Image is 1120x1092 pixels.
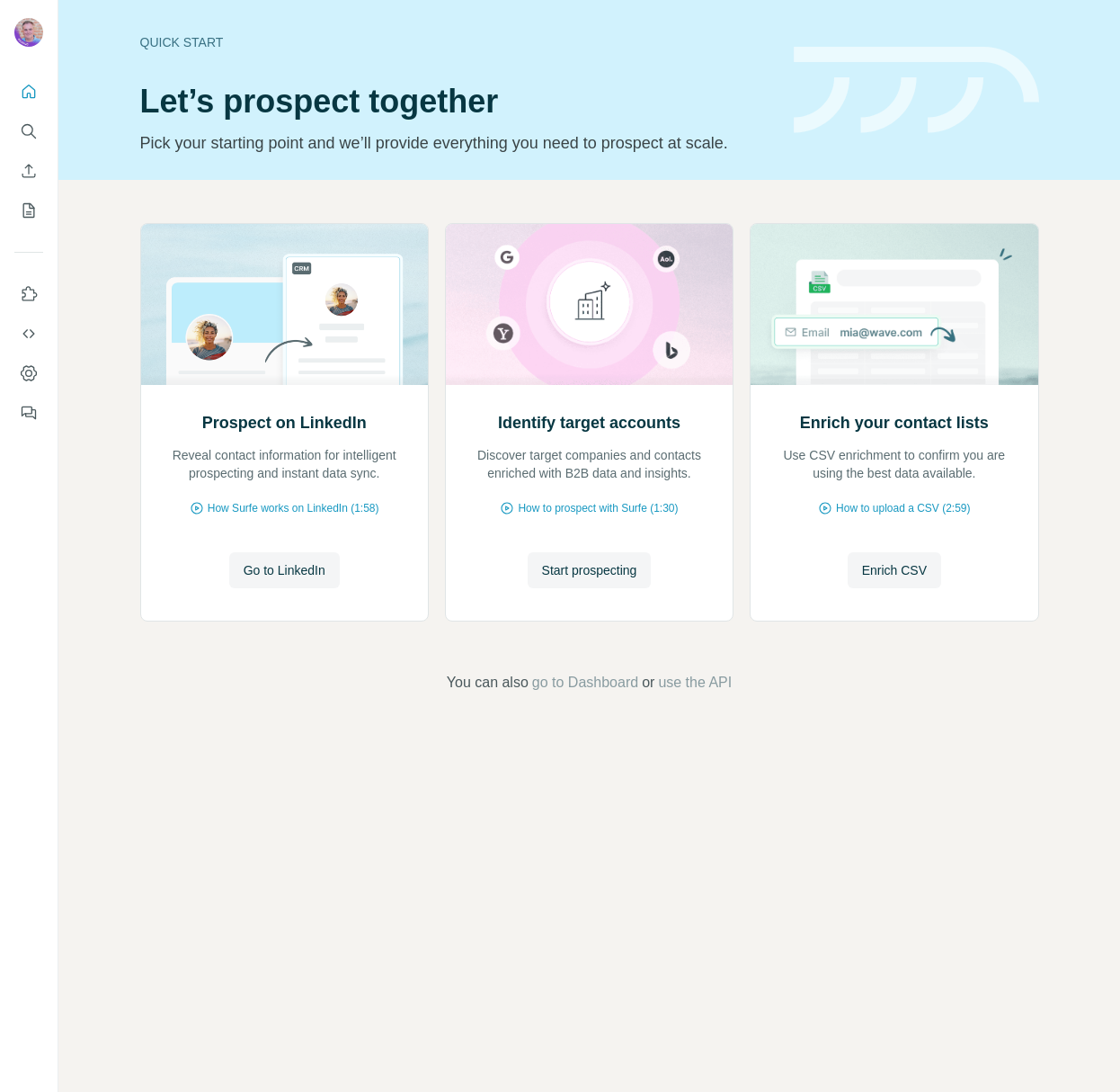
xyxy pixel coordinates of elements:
[464,446,715,482] p: Discover target companies and contacts enriched with B2B data and insights.
[208,500,379,516] span: How Surfe works on LinkedIn (1:58)
[202,410,367,435] h2: Prospect on LinkedIn
[445,224,733,385] img: Identify target accounts
[794,47,1039,134] img: banner
[14,76,43,108] button: Quick start
[542,561,637,579] span: Start prospecting
[14,115,43,148] button: Search
[140,84,772,120] h1: Let’s prospect together
[140,33,772,51] div: Quick start
[532,672,638,694] button: go to Dashboard
[862,561,927,579] span: Enrich CSV
[14,194,43,227] button: My lists
[159,446,410,482] p: Reveal contact information for intelligent prospecting and instant data sync.
[750,224,1038,385] img: Enrich your contact lists
[518,500,678,516] span: How to prospect with Surfe (1:30)
[244,561,325,579] span: Go to LinkedIn
[229,552,340,588] button: Go to LinkedIn
[14,357,43,389] button: Dashboard
[769,446,1019,482] p: Use CSV enrichment to confirm you are using the best data available.
[14,18,43,47] img: Avatar
[848,552,941,588] button: Enrich CSV
[14,155,43,187] button: Enrich CSV
[140,130,772,156] p: Pick your starting point and we’ll provide everything you need to prospect at scale.
[14,397,43,429] button: Feedback
[14,318,43,350] button: Use Surfe API
[836,500,970,516] span: How to upload a CSV (2:59)
[447,672,529,694] span: You can also
[642,672,654,694] span: or
[528,552,652,588] button: Start prospecting
[14,278,43,310] button: Use Surfe on LinkedIn
[658,672,732,694] button: use the API
[140,224,429,385] img: Prospect on LinkedIn
[498,410,680,435] h2: Identify target accounts
[800,410,989,435] h2: Enrich your contact lists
